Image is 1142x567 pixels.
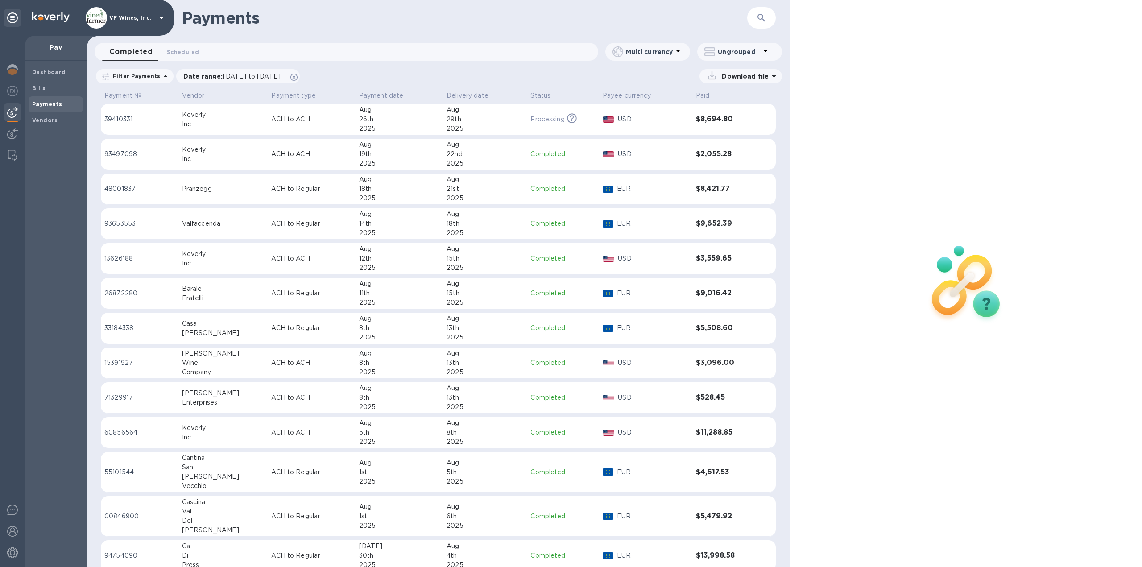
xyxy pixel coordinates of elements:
[109,72,160,80] p: Filter Payments
[696,91,710,100] p: Paid
[359,368,439,377] div: 2025
[271,428,352,437] p: ACH to ACH
[359,542,439,551] div: [DATE]
[359,279,439,289] div: Aug
[271,512,352,521] p: ACH to Regular
[104,358,175,368] p: 15391927
[359,458,439,468] div: Aug
[104,393,175,402] p: 71329917
[617,512,689,521] p: EUR
[626,47,673,56] p: Multi currency
[447,477,523,486] div: 2025
[359,512,439,521] div: 1st
[447,91,500,100] span: Delivery date
[182,91,205,100] p: Vendor
[447,358,523,368] div: 13th
[718,72,769,81] p: Download file
[696,91,721,100] span: Paid
[32,43,79,52] p: Pay
[696,551,753,560] h3: $13,998.58
[447,468,523,477] div: 5th
[696,428,753,437] h3: $11,288.85
[530,468,595,477] p: Completed
[359,219,439,228] div: 14th
[696,468,753,476] h3: $4,617.53
[7,86,18,96] img: Foreign exchange
[618,149,689,159] p: USD
[696,185,753,193] h3: $8,421.77
[530,91,562,100] span: Status
[603,360,615,366] img: USD
[359,244,439,254] div: Aug
[447,115,523,124] div: 29th
[530,184,595,194] p: Completed
[271,184,352,194] p: ACH to Regular
[109,46,153,58] span: Completed
[530,551,595,560] p: Completed
[271,91,316,100] p: Payment type
[104,91,153,100] span: Payment №
[618,428,689,437] p: USD
[530,115,564,124] p: Processing
[182,481,265,491] div: Vecchio
[359,358,439,368] div: 8th
[104,323,175,333] p: 33184338
[109,15,154,21] p: VF Wines, Inc.
[359,349,439,358] div: Aug
[447,254,523,263] div: 15th
[359,175,439,184] div: Aug
[359,254,439,263] div: 12th
[32,101,62,108] b: Payments
[182,516,265,526] div: Del
[447,314,523,323] div: Aug
[182,368,265,377] div: Company
[182,8,657,27] h1: Payments
[182,526,265,535] div: [PERSON_NAME]
[183,72,285,81] p: Date range :
[603,116,615,123] img: USD
[167,47,199,57] span: Scheduled
[359,437,439,447] div: 2025
[359,418,439,428] div: Aug
[447,194,523,203] div: 2025
[447,368,523,377] div: 2025
[447,210,523,219] div: Aug
[182,145,265,154] div: Koverly
[359,551,439,560] div: 30th
[530,323,595,333] p: Completed
[696,150,753,158] h3: $2,055.28
[447,91,488,100] p: Delivery date
[182,284,265,294] div: Barale
[718,47,760,56] p: Ungrouped
[530,91,550,100] p: Status
[182,184,265,194] div: Pranzegg
[359,314,439,323] div: Aug
[696,219,753,228] h3: $9,652.39
[603,91,663,100] span: Payee currency
[104,184,175,194] p: 48001837
[104,289,175,298] p: 26872280
[32,12,70,22] img: Logo
[182,389,265,398] div: [PERSON_NAME]
[359,124,439,133] div: 2025
[447,219,523,228] div: 18th
[182,472,265,481] div: [PERSON_NAME]
[447,333,523,342] div: 2025
[530,512,595,521] p: Completed
[618,115,689,124] p: USD
[104,428,175,437] p: 60856564
[182,120,265,129] div: Inc.
[271,468,352,477] p: ACH to Regular
[182,294,265,303] div: Fratelli
[696,254,753,263] h3: $3,559.65
[271,358,352,368] p: ACH to ACH
[359,502,439,512] div: Aug
[359,228,439,238] div: 2025
[696,289,753,298] h3: $9,016.42
[271,254,352,263] p: ACH to ACH
[223,73,281,80] span: [DATE] to [DATE]
[530,149,595,159] p: Completed
[359,91,404,100] p: Payment date
[447,140,523,149] div: Aug
[696,115,753,124] h3: $8,694.80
